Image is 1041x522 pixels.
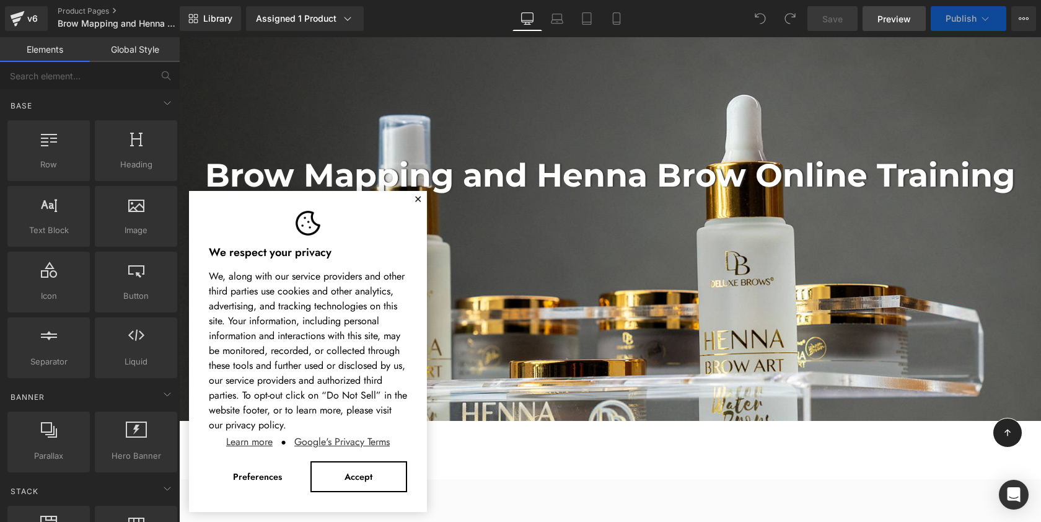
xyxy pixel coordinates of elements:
button: Redo [778,6,802,31]
a: Laptop [542,6,572,31]
a: Tablet [572,6,602,31]
span: Preview [877,12,911,25]
span: ● [102,397,107,412]
span: Brow Mapping and Henna Brow Art [58,19,177,29]
a: Product Pages [58,6,200,16]
div: v6 [25,11,40,27]
span: Heading [99,158,173,171]
img: Cookie banner [116,174,141,198]
span: Save [822,12,843,25]
span: We, along with our service providers and other third parties use cookies and other analytics, adv... [30,232,228,396]
a: Mobile [602,6,631,31]
button: Preferences [30,424,126,455]
span: Stack [9,485,40,497]
div: We respect your privacy [30,210,228,221]
span: Text Block [11,224,86,237]
button: Publish [931,6,1006,31]
button: Undo [748,6,773,31]
span: Image [99,224,173,237]
button: Close [235,159,243,166]
span: Banner [9,391,46,403]
div: Open Intercom Messenger [999,480,1029,510]
a: Global Style [90,37,180,62]
span: Parallax [11,449,86,462]
span: Icon [11,290,86,303]
a: Learn more [45,396,95,414]
button: More [1011,6,1036,31]
span: Separator [11,355,86,368]
a: Desktop [512,6,542,31]
a: New Library [180,6,241,31]
button: Accept [131,424,228,455]
a: Google's Privacy Terms [113,396,213,414]
span: Base [9,100,33,112]
span: Liquid [99,355,173,368]
a: Preview [863,6,926,31]
span: Button [99,290,173,303]
a: v6 [5,6,48,31]
div: Assigned 1 Product [256,12,354,25]
span: Hero Banner [99,449,173,462]
span: Publish [946,14,977,24]
h1: Brow Mapping and Henna Brow Online Training [15,119,846,157]
span: Library [203,13,232,24]
span: Row [11,158,86,171]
